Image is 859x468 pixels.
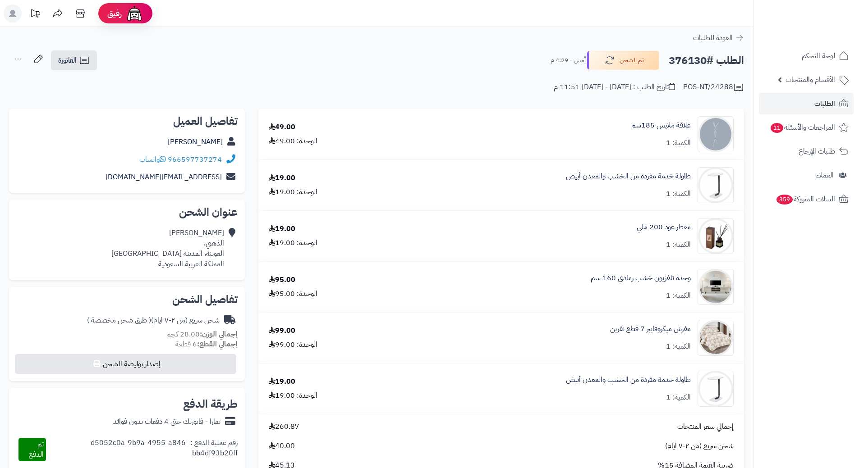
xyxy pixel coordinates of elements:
[269,187,317,197] div: الوحدة: 19.00
[683,82,744,93] div: POS-NT/24288
[16,294,238,305] h2: تفاصيل الشحن
[566,375,691,385] a: طاولة خدمة مفردة من الخشب والمعدن أبيض
[269,441,295,451] span: 40.00
[698,269,733,305] img: 1750491079-220601011444-90x90.jpg
[269,422,299,432] span: 260.87
[269,238,317,248] div: الوحدة: 19.00
[666,392,691,403] div: الكمية: 1
[631,120,691,131] a: علاقة ملابس 185سم
[269,173,295,183] div: 19.00
[29,439,44,460] span: تم الدفع
[87,315,151,326] span: ( طرق شحن مخصصة )
[698,320,733,356] img: 1752908587-1-90x90.jpg
[759,117,854,138] a: المراجعات والأسئلة11
[776,193,835,205] span: السلات المتروكة
[786,73,835,86] span: الأقسام والمنتجات
[759,164,854,186] a: العملاء
[125,5,143,23] img: ai-face.png
[814,97,835,110] span: الطلبات
[799,145,835,158] span: طلبات الإرجاع
[51,50,97,70] a: الفاتورة
[666,189,691,199] div: الكمية: 1
[666,138,691,148] div: الكمية: 1
[269,122,295,132] div: 49.00
[802,50,835,62] span: لوحة التحكم
[269,224,295,234] div: 19.00
[269,377,295,387] div: 19.00
[637,222,691,232] a: معطر عود 200 ملي
[269,340,317,350] div: الوحدة: 99.00
[197,339,238,350] strong: إجمالي القطع:
[666,240,691,250] div: الكمية: 1
[771,123,783,133] span: 11
[554,82,675,92] div: تاريخ الطلب : [DATE] - [DATE] 11:51 م
[269,326,295,336] div: 99.00
[168,154,222,165] a: 966597737274
[107,8,122,19] span: رفيق
[693,32,733,43] span: العودة للطلبات
[816,169,834,182] span: العملاء
[269,391,317,401] div: الوحدة: 19.00
[15,354,236,374] button: إصدار بوليصة الشحن
[113,417,220,427] div: تمارا - فاتورتك حتى 4 دفعات بدون فوائد
[168,136,223,147] a: [PERSON_NAME]
[798,24,850,43] img: logo-2.png
[669,51,744,70] h2: الطلب #376130
[46,438,238,461] div: رقم عملية الدفع : d5052c0a-9b9a-4955-a846-bb4df93b20ff
[610,324,691,334] a: مفرش ميكروفايبر 7 قطع نفرين
[587,51,659,70] button: تم الشحن
[139,154,166,165] a: واتساب
[665,441,734,451] span: شحن سريع (من ٢-٧ ايام)
[106,172,222,182] a: [EMAIL_ADDRESS][DOMAIN_NAME]
[269,275,295,285] div: 95.00
[693,32,744,43] a: العودة للطلبات
[551,56,586,65] small: أمس - 4:29 م
[183,399,238,409] h2: طريقة الدفع
[58,55,77,66] span: الفاتورة
[698,218,733,254] img: 1740225669-110316010084-90x90.jpg
[698,116,733,152] img: 1693068019-23452346-90x90.jpg
[666,291,691,301] div: الكمية: 1
[759,45,854,67] a: لوحة التحكم
[269,136,317,146] div: الوحدة: 49.00
[87,315,220,326] div: شحن سريع (من ٢-٧ ايام)
[16,207,238,218] h2: عنوان الشحن
[16,116,238,127] h2: تفاصيل العميل
[200,329,238,340] strong: إجمالي الوزن:
[698,371,733,407] img: 1735575541-110108010255-90x90.jpg
[666,341,691,352] div: الكمية: 1
[677,422,734,432] span: إجمالي سعر المنتجات
[566,171,691,182] a: طاولة خدمة مفردة من الخشب والمعدن أبيض
[175,339,238,350] small: 6 قطعة
[698,167,733,203] img: 1735575541-110108010255-90x90.jpg
[759,188,854,210] a: السلات المتروكة359
[759,93,854,114] a: الطلبات
[111,228,224,269] div: [PERSON_NAME] الذهبي، العوينة، المدينة [GEOGRAPHIC_DATA] المملكة العربية السعودية
[269,289,317,299] div: الوحدة: 95.00
[24,5,46,25] a: تحديثات المنصة
[776,195,793,204] span: 359
[770,121,835,134] span: المراجعات والأسئلة
[591,273,691,283] a: وحدة تلفزيون خشب رمادي 160 سم
[166,329,238,340] small: 28.00 كجم
[759,141,854,162] a: طلبات الإرجاع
